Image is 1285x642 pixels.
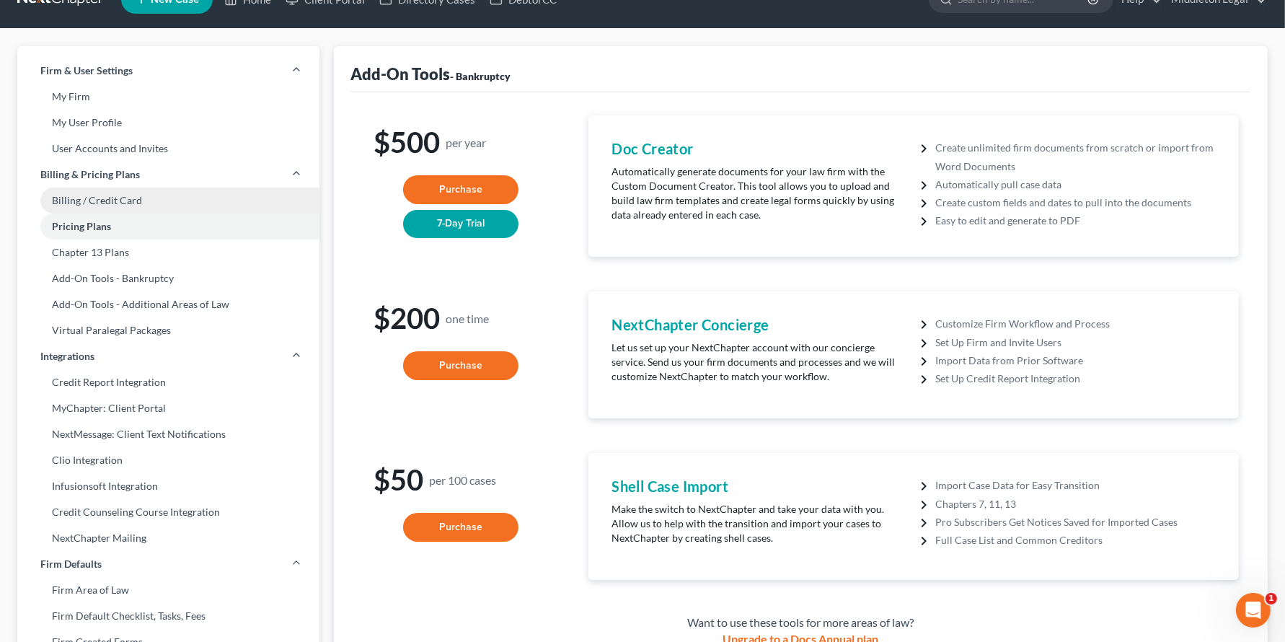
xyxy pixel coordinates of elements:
a: MyChapter: Client Portal [17,395,319,421]
li: Customize Firm Workflow and Process [935,315,1216,333]
span: Billing & Pricing Plans [40,167,140,182]
li: Import Case Data for Easy Transition [935,476,1216,494]
h1: $200 [374,303,549,334]
li: Import Data from Prior Software [935,351,1216,369]
p: Make the switch to NextChapter and take your data with you. Allow us to help with the transition ... [611,502,906,545]
button: Purchase [403,351,518,380]
li: Set Up Firm and Invite Users [935,333,1216,351]
a: Integrations [17,343,319,369]
a: Billing & Pricing Plans [17,162,319,188]
a: User Accounts and Invites [17,136,319,162]
span: 1 [1266,593,1277,604]
a: Billing / Credit Card [17,188,319,214]
li: Easy to edit and generate to PDF [935,211,1216,229]
li: Pro Subscribers Get Notices Saved for Imported Cases [935,513,1216,531]
button: Purchase [403,513,518,542]
a: NextChapter Mailing [17,525,319,551]
p: Let us set up your NextChapter account with our concierge service. Send us your firm documents an... [611,340,906,384]
a: Pricing Plans [17,214,319,239]
h1: $500 [374,127,549,158]
h1: $50 [374,465,549,496]
a: My User Profile [17,110,319,136]
small: one time [446,312,490,325]
a: Credit Report Integration [17,369,319,395]
span: Firm Defaults [40,557,102,571]
a: Infusionsoft Integration [17,473,319,499]
a: Chapter 13 Plans [17,239,319,265]
div: Want to use these tools for more areas of law? [363,615,1240,631]
p: Automatically generate documents for your law firm with the Custom Document Creator. This tool al... [611,164,906,222]
li: Full Case List and Common Creditors [935,531,1216,549]
button: Purchase [403,175,518,204]
iframe: Intercom live chat [1236,593,1271,628]
li: Set Up Credit Report Integration [935,369,1216,387]
div: Add-On Tools [351,63,511,84]
button: 7-Day Trial [403,210,518,239]
h4: Doc Creator [611,138,906,159]
a: Add-On Tools - Additional Areas of Law [17,291,319,317]
a: Firm Default Checklist, Tasks, Fees [17,603,319,629]
a: Clio Integration [17,447,319,473]
a: Virtual Paralegal Packages [17,317,319,343]
span: Firm & User Settings [40,63,133,78]
a: Firm Area of Law [17,577,319,603]
h4: Shell Case Import [611,476,906,496]
a: Add-On Tools - Bankruptcy [17,265,319,291]
small: per year [446,136,487,149]
li: Create custom fields and dates to pull into the documents [935,193,1216,211]
h4: NextChapter Concierge [611,315,906,335]
a: My Firm [17,84,319,110]
a: Credit Counseling Course Integration [17,499,319,525]
a: NextMessage: Client Text Notifications [17,421,319,447]
span: - Bankruptcy [451,70,511,82]
a: Firm & User Settings [17,58,319,84]
a: Firm Defaults [17,551,319,577]
small: per 100 cases [430,474,497,486]
span: Integrations [40,349,94,364]
li: Chapters 7, 11, 13 [935,495,1216,513]
li: Create unlimited firm documents from scratch or import from Word Documents [935,138,1216,175]
li: Automatically pull case data [935,175,1216,193]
